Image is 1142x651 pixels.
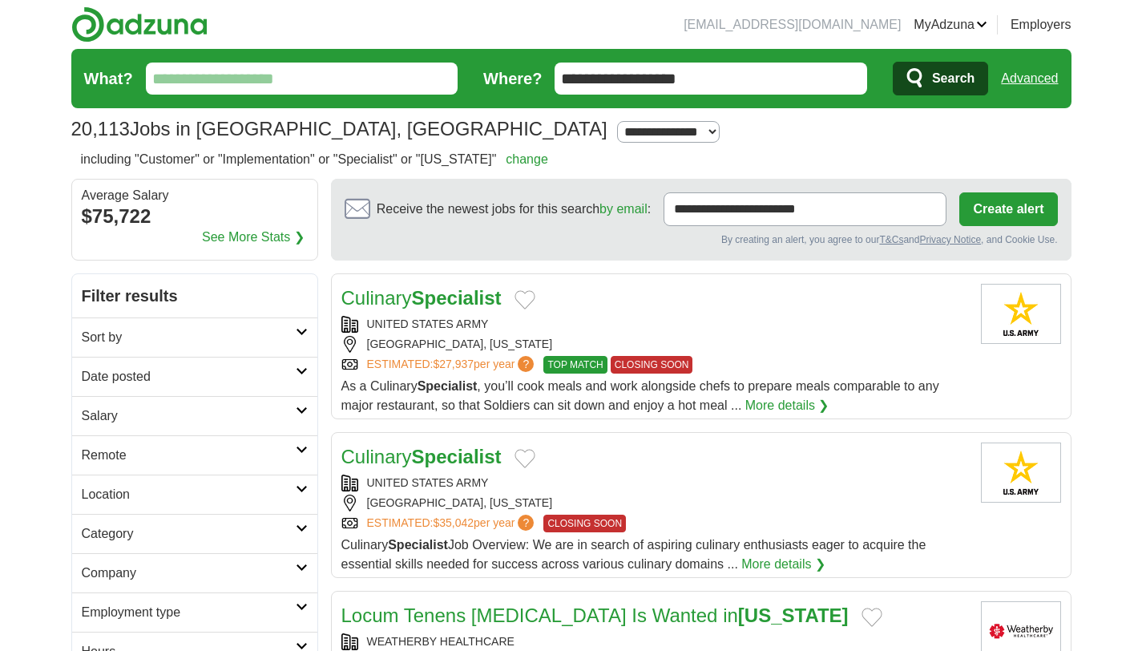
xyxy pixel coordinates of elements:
[367,317,489,330] a: UNITED STATES ARMY
[82,202,308,231] div: $75,722
[919,234,981,245] a: Privacy Notice
[1011,15,1071,34] a: Employers
[893,62,988,95] button: Search
[412,446,502,467] strong: Specialist
[72,435,317,475] a: Remote
[879,234,903,245] a: T&Cs
[341,336,968,353] div: [GEOGRAPHIC_DATA], [US_STATE]
[84,67,133,91] label: What?
[82,189,308,202] div: Average Salary
[72,553,317,592] a: Company
[72,592,317,632] a: Employment type
[741,555,825,574] a: More details ❯
[862,608,882,627] button: Add to favorite jobs
[341,287,502,309] a: CulinarySpecialist
[82,446,296,465] h2: Remote
[433,516,474,529] span: $35,042
[71,118,607,139] h1: Jobs in [GEOGRAPHIC_DATA], [GEOGRAPHIC_DATA]
[1001,63,1058,95] a: Advanced
[433,358,474,370] span: $27,937
[515,449,535,468] button: Add to favorite jobs
[599,202,648,216] a: by email
[341,446,502,467] a: CulinarySpecialist
[738,604,849,626] strong: [US_STATE]
[72,396,317,435] a: Salary
[412,287,502,309] strong: Specialist
[367,356,538,374] a: ESTIMATED:$27,937per year?
[611,356,693,374] span: CLOSING SOON
[388,538,448,552] strong: Specialist
[82,485,296,504] h2: Location
[981,443,1061,503] img: United States Army logo
[959,192,1057,226] button: Create alert
[367,635,515,648] a: WEATHERBY HEALTHCARE
[515,290,535,309] button: Add to favorite jobs
[345,232,1058,247] div: By creating an alert, you agree to our and , and Cookie Use.
[82,367,296,386] h2: Date posted
[914,15,987,34] a: MyAdzuna
[72,357,317,396] a: Date posted
[71,6,208,42] img: Adzuna logo
[377,200,651,219] span: Receive the newest jobs for this search :
[82,524,296,544] h2: Category
[367,476,489,489] a: UNITED STATES ARMY
[341,379,939,412] span: As a Culinary , you’ll cook meals and work alongside chefs to prepare meals comparable to any maj...
[981,284,1061,344] img: United States Army logo
[72,475,317,514] a: Location
[82,406,296,426] h2: Salary
[483,67,542,91] label: Where?
[341,538,926,571] span: Culinary Job Overview: We are in search of aspiring culinary enthusiasts eager to acquire the ess...
[82,603,296,622] h2: Employment type
[71,115,130,144] span: 20,113
[341,604,849,626] a: Locum Tenens [MEDICAL_DATA] Is Wanted in[US_STATE]
[518,356,534,372] span: ?
[932,63,975,95] span: Search
[82,328,296,347] h2: Sort by
[543,356,607,374] span: TOP MATCH
[81,150,548,169] h2: including "Customer" or "Implementation" or "Specialist" or "[US_STATE]"
[518,515,534,531] span: ?
[418,379,478,393] strong: Specialist
[72,317,317,357] a: Sort by
[341,495,968,511] div: [GEOGRAPHIC_DATA], [US_STATE]
[506,152,548,166] a: change
[543,515,626,532] span: CLOSING SOON
[202,228,305,247] a: See More Stats ❯
[367,515,538,532] a: ESTIMATED:$35,042per year?
[82,564,296,583] h2: Company
[745,396,829,415] a: More details ❯
[72,514,317,553] a: Category
[684,15,901,34] li: [EMAIL_ADDRESS][DOMAIN_NAME]
[72,274,317,317] h2: Filter results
